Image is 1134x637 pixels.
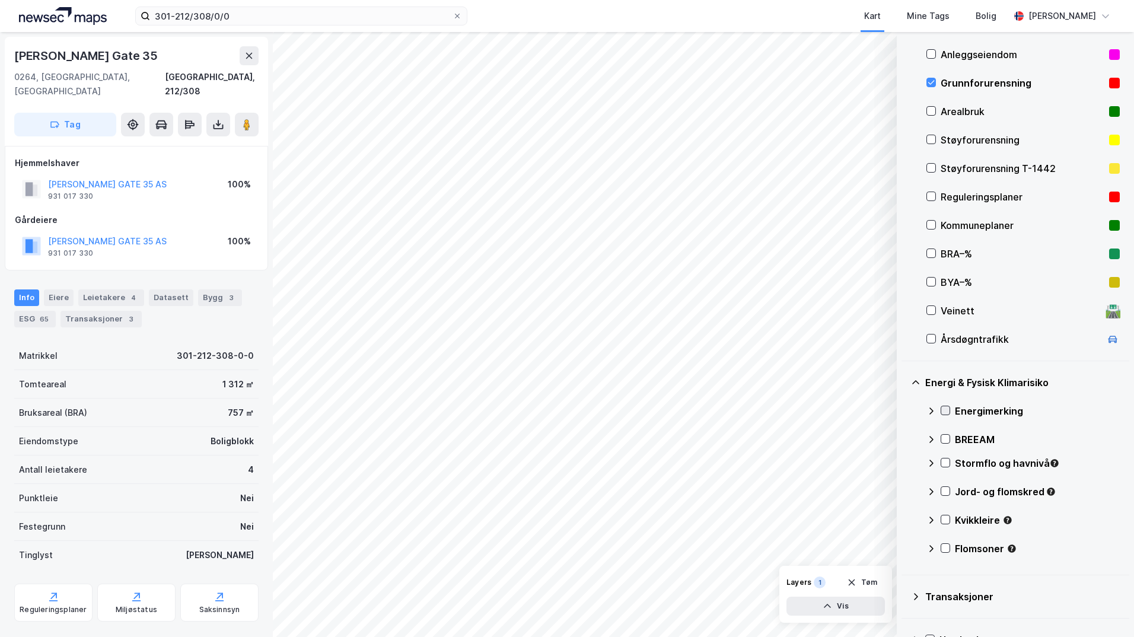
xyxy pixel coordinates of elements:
[786,597,885,616] button: Vis
[150,7,453,25] input: Søk på adresse, matrikkel, gårdeiere, leietakere eller personer
[186,548,254,562] div: [PERSON_NAME]
[44,289,74,306] div: Eiere
[1105,303,1121,318] div: 🛣️
[177,349,254,363] div: 301-212-308-0-0
[240,520,254,534] div: Nei
[955,456,1120,470] div: Stormflo og havnivå
[941,332,1101,346] div: Årsdøgntrafikk
[125,313,137,325] div: 3
[1075,580,1134,637] iframe: Chat Widget
[240,491,254,505] div: Nei
[37,313,51,325] div: 65
[941,76,1104,90] div: Grunnforurensning
[228,177,251,192] div: 100%
[814,577,826,588] div: 1
[14,113,116,136] button: Tag
[248,463,254,477] div: 4
[839,573,885,592] button: Tøm
[48,249,93,258] div: 931 017 330
[19,349,58,363] div: Matrikkel
[19,377,66,391] div: Tomteareal
[20,605,87,614] div: Reguleringsplaner
[14,289,39,306] div: Info
[955,513,1120,527] div: Kvikkleire
[941,190,1104,204] div: Reguleringsplaner
[165,70,259,98] div: [GEOGRAPHIC_DATA], 212/308
[14,70,165,98] div: 0264, [GEOGRAPHIC_DATA], [GEOGRAPHIC_DATA]
[925,590,1120,604] div: Transaksjoner
[15,156,258,170] div: Hjemmelshaver
[48,192,93,201] div: 931 017 330
[1028,9,1096,23] div: [PERSON_NAME]
[222,377,254,391] div: 1 312 ㎡
[211,434,254,448] div: Boligblokk
[864,9,881,23] div: Kart
[116,605,157,614] div: Miljøstatus
[1049,458,1060,469] div: Tooltip anchor
[225,292,237,304] div: 3
[128,292,139,304] div: 4
[78,289,144,306] div: Leietakere
[941,47,1104,62] div: Anleggseiendom
[14,46,160,65] div: [PERSON_NAME] Gate 35
[198,289,242,306] div: Bygg
[941,161,1104,176] div: Støyforurensning T-1442
[941,133,1104,147] div: Støyforurensning
[60,311,142,327] div: Transaksjoner
[19,520,65,534] div: Festegrunn
[228,406,254,420] div: 757 ㎡
[925,375,1120,390] div: Energi & Fysisk Klimarisiko
[907,9,950,23] div: Mine Tags
[149,289,193,306] div: Datasett
[14,311,56,327] div: ESG
[941,247,1104,261] div: BRA–%
[1002,515,1013,525] div: Tooltip anchor
[1006,543,1017,554] div: Tooltip anchor
[955,542,1120,556] div: Flomsoner
[15,213,258,227] div: Gårdeiere
[976,9,996,23] div: Bolig
[19,434,78,448] div: Eiendomstype
[941,218,1104,232] div: Kommuneplaner
[786,578,811,587] div: Layers
[941,275,1104,289] div: BYA–%
[228,234,251,249] div: 100%
[941,304,1101,318] div: Veinett
[19,7,107,25] img: logo.a4113a55bc3d86da70a041830d287a7e.svg
[955,432,1120,447] div: BREEAM
[19,491,58,505] div: Punktleie
[19,463,87,477] div: Antall leietakere
[19,406,87,420] div: Bruksareal (BRA)
[19,548,53,562] div: Tinglyst
[199,605,240,614] div: Saksinnsyn
[941,104,1104,119] div: Arealbruk
[1046,486,1056,497] div: Tooltip anchor
[955,485,1120,499] div: Jord- og flomskred
[955,404,1120,418] div: Energimerking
